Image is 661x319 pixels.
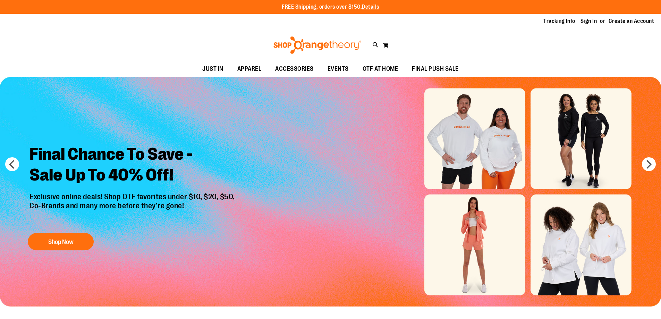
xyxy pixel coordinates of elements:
h2: Final Chance To Save - Sale Up To 40% Off! [24,138,242,192]
img: Shop Orangetheory [272,36,362,54]
a: EVENTS [321,61,356,77]
a: OTF AT HOME [356,61,405,77]
button: Shop Now [28,233,94,250]
a: Final Chance To Save -Sale Up To 40% Off! Exclusive online deals! Shop OTF favorites under $10, $... [24,138,242,254]
span: ACCESSORIES [275,61,314,77]
span: OTF AT HOME [363,61,398,77]
a: APPAREL [230,61,269,77]
button: next [642,157,656,171]
span: APPAREL [237,61,262,77]
a: Sign In [581,17,597,25]
p: Exclusive online deals! Shop OTF favorites under $10, $20, $50, Co-Brands and many more before th... [24,192,242,226]
p: FREE Shipping, orders over $150. [282,3,379,11]
span: EVENTS [328,61,349,77]
a: Details [362,4,379,10]
a: Create an Account [609,17,654,25]
a: FINAL PUSH SALE [405,61,466,77]
button: prev [5,157,19,171]
span: JUST IN [202,61,223,77]
a: Tracking Info [543,17,575,25]
a: JUST IN [195,61,230,77]
span: FINAL PUSH SALE [412,61,459,77]
a: ACCESSORIES [268,61,321,77]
